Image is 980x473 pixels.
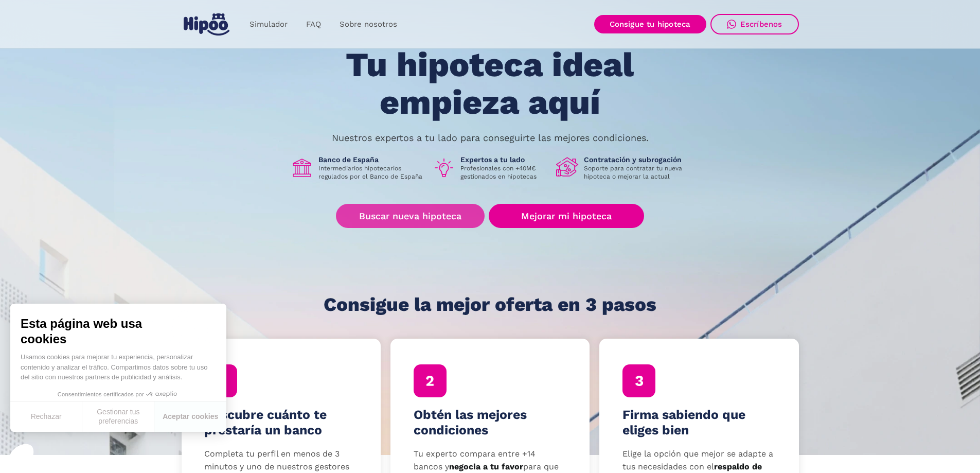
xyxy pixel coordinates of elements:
p: Intermediarios hipotecarios regulados por el Banco de España [318,164,424,181]
a: home [182,9,232,40]
h1: Contratación y subrogación [584,155,690,164]
div: Escríbenos [740,20,782,29]
h1: Expertos a tu lado [460,155,548,164]
a: Sobre nosotros [330,14,406,34]
p: Profesionales con +40M€ gestionados en hipotecas [460,164,548,181]
a: FAQ [297,14,330,34]
p: Nuestros expertos a tu lado para conseguirte las mejores condiciones. [332,134,649,142]
h1: Consigue la mejor oferta en 3 pasos [324,294,656,315]
a: Mejorar mi hipoteca [489,204,644,228]
h1: Banco de España [318,155,424,164]
p: Soporte para contratar tu nueva hipoteca o mejorar la actual [584,164,690,181]
a: Simulador [240,14,297,34]
h4: Descubre cuánto te prestaría un banco [204,407,358,438]
a: Consigue tu hipoteca [594,15,706,33]
strong: negocia a tu favor [449,462,523,471]
a: Buscar nueva hipoteca [336,204,485,228]
a: Escríbenos [710,14,799,34]
h4: Firma sabiendo que eliges bien [622,407,776,438]
h4: Obtén las mejores condiciones [414,407,567,438]
h1: Tu hipoteca ideal empieza aquí [295,46,685,121]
